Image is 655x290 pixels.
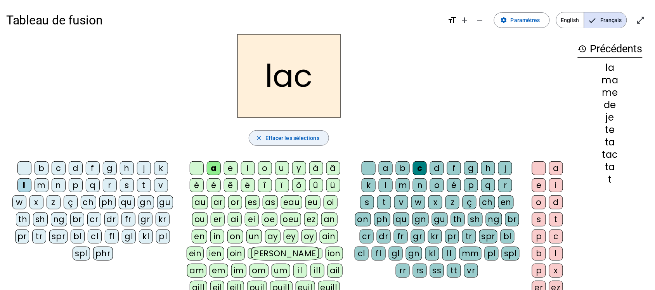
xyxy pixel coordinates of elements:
span: Français [584,12,627,28]
div: gl [122,230,136,243]
div: k [154,161,168,175]
div: um [272,264,290,278]
div: e [532,178,546,192]
div: spl [73,247,90,261]
div: tac [578,150,643,159]
mat-icon: history [578,44,587,54]
div: t [377,195,391,209]
div: tr [462,230,476,243]
div: ll [442,247,456,261]
div: ï [275,178,289,192]
div: b [396,161,410,175]
div: g [103,161,117,175]
div: gr [139,212,152,226]
mat-icon: close [255,135,262,142]
mat-icon: format_size [447,16,457,25]
div: gn [138,195,154,209]
div: tr [32,230,46,243]
div: au [192,195,208,209]
div: ta [578,138,643,147]
div: om [250,264,269,278]
div: â [326,161,340,175]
div: me [578,88,643,97]
div: fr [121,212,135,226]
div: gr [411,230,425,243]
div: qu [119,195,135,209]
div: z [445,195,459,209]
span: English [556,12,584,28]
div: ë [241,178,255,192]
div: f [86,161,100,175]
div: spr [479,230,498,243]
div: ü [326,178,340,192]
div: un [246,230,262,243]
div: s [360,195,374,209]
div: on [227,230,243,243]
div: p [532,230,546,243]
div: ay [265,230,281,243]
div: a [379,161,393,175]
div: oin [227,247,245,261]
div: cr [87,212,101,226]
div: i [549,178,563,192]
div: in [210,230,224,243]
div: p [464,178,478,192]
div: ch [480,195,495,209]
div: o [258,161,272,175]
div: ai [228,212,242,226]
div: em [210,264,228,278]
mat-icon: add [460,16,469,25]
div: ein [187,247,204,261]
h1: Tableau de fusion [6,8,441,33]
div: br [505,212,519,226]
div: v [154,178,168,192]
div: eau [281,195,302,209]
div: cl [88,230,102,243]
div: as [263,195,278,209]
div: ou [192,212,208,226]
div: l [379,178,393,192]
div: je [578,113,643,122]
div: t [578,175,643,184]
div: ta [578,162,643,172]
span: Paramètres [511,16,540,25]
div: en [498,195,514,209]
div: f [447,161,461,175]
div: oy [302,230,317,243]
div: im [231,264,246,278]
div: o [430,178,444,192]
div: x [29,195,43,209]
div: d [69,161,83,175]
div: kl [425,247,439,261]
div: la [578,63,643,72]
div: w [411,195,425,209]
div: de [578,100,643,110]
div: r [103,178,117,192]
div: ng [486,212,502,226]
div: bl [501,230,515,243]
div: n [413,178,427,192]
div: î [258,178,272,192]
div: es [245,195,260,209]
div: vr [464,264,478,278]
div: kl [139,230,153,243]
div: d [549,195,563,209]
div: kr [428,230,442,243]
div: s [532,212,546,226]
div: à [309,161,323,175]
div: kr [156,212,170,226]
button: Paramètres [494,12,550,28]
div: ion [326,247,343,261]
div: gu [157,195,173,209]
div: d [430,161,444,175]
div: c [549,230,563,243]
div: s [120,178,134,192]
div: gn [406,247,422,261]
div: eu [305,195,321,209]
div: j [498,161,512,175]
div: fl [105,230,119,243]
div: n [52,178,66,192]
div: m [35,178,49,192]
div: p [69,178,83,192]
div: il [293,264,307,278]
